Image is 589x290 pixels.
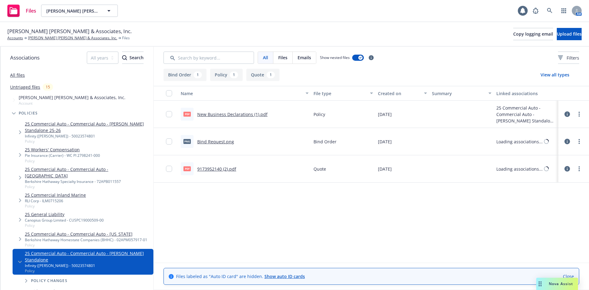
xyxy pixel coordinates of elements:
button: Created on [375,86,429,101]
div: Loading associations... [496,166,543,172]
span: Filters [558,55,579,61]
input: Toggle Row Selected [166,138,172,145]
a: All files [10,72,25,78]
button: Upload files [557,28,582,40]
span: Policy [25,158,100,164]
svg: Search [122,55,127,60]
span: Files [122,35,130,41]
div: 1 [230,72,238,78]
a: Bind Request.png [197,139,234,145]
div: Loading associations... [496,138,543,145]
span: Policy [25,242,147,248]
span: Show nested files [320,55,350,60]
a: 25 Workers' Compensation [25,146,100,153]
a: 25 Commercial Auto - Commercial Auto - [PERSON_NAME] Standalone 25-26 [25,121,151,133]
button: Quote [246,69,279,81]
button: File type [311,86,375,101]
span: Policy [25,139,151,144]
span: Quote [314,166,326,172]
a: 25 Commercial Auto - Commercial Auto - [US_STATE] [25,231,147,237]
div: Search [122,52,144,64]
span: pdf [183,112,191,116]
span: [PERSON_NAME] [PERSON_NAME] & Associates, Inc. [19,94,125,101]
div: Drag to move [536,278,544,290]
a: more [576,165,583,172]
div: Infinity ([PERSON_NAME]) - 50023574801 [25,133,151,139]
span: Emails [298,54,311,61]
span: Account [19,101,125,106]
div: Infinity ([PERSON_NAME]) - 50023574801 [25,263,151,268]
a: Files [5,2,39,19]
div: 15 [43,83,53,91]
span: Associations [10,54,40,62]
a: Report a Bug [529,5,542,17]
button: Nova Assist [536,278,578,290]
a: New Business Declarations (1).pdf [197,111,268,117]
span: [DATE] [378,111,392,118]
button: Linked associations [494,86,558,101]
span: [PERSON_NAME] [PERSON_NAME] & Associates, Inc. [46,8,99,14]
a: 9173952140 (2).pdf [197,166,236,172]
span: Policy [25,268,151,273]
div: 1 [194,72,202,78]
div: Name [181,90,302,97]
div: 25 Commercial Auto - Commercial Auto - [PERSON_NAME] Standalone [496,105,556,124]
a: 25 Commercial Auto - Commercial Auto - [PERSON_NAME] Standalone [25,250,151,263]
a: 25 Commercial Inland Marine [25,192,86,198]
span: Copy logging email [513,31,553,37]
div: Canopius Group Limited - CUSPC19000509-00 [25,218,104,223]
span: Filters [567,55,579,61]
button: [PERSON_NAME] [PERSON_NAME] & Associates, Inc. [41,5,118,17]
input: Toggle Row Selected [166,166,172,172]
input: Toggle Row Selected [166,111,172,117]
a: 25 General Liability [25,211,104,218]
button: Bind Order [164,69,206,81]
input: Select all [166,90,172,96]
span: Policy [25,223,104,228]
button: SearchSearch [122,52,144,64]
span: Bind Order [314,138,337,145]
div: Summary [432,90,485,97]
span: Files [26,8,36,13]
a: Show auto ID cards [264,273,305,279]
span: [DATE] [378,138,392,145]
button: Policy [210,69,243,81]
span: Policy [25,203,86,209]
span: Upload files [557,31,582,37]
span: Policies [19,111,38,115]
span: [PERSON_NAME] [PERSON_NAME] & Associates, Inc. [7,27,132,35]
span: Files [278,54,287,61]
a: Search [544,5,556,17]
span: Policy [314,111,325,118]
a: more [576,110,583,118]
button: Filters [558,52,579,64]
div: File type [314,90,366,97]
a: Untriaged files [10,84,40,90]
input: Search by keyword... [164,52,254,64]
span: All [263,54,268,61]
a: 25 Commercial Auto - Commercial Auto - [GEOGRAPHIC_DATA] [25,166,151,179]
span: Files labeled as "Auto ID card" are hidden. [176,273,305,280]
div: Created on [378,90,420,97]
a: Switch app [558,5,570,17]
div: 1 [267,72,275,78]
button: Name [178,86,311,101]
div: RLI Corp - ILM0715206 [25,198,86,203]
div: Berkshire Hathaway Specialty Insurance - 72APB011557 [25,179,151,184]
div: Pie Insurance (Carrier) - WC PI 2798241-000 [25,153,100,158]
div: Linked associations [496,90,556,97]
span: Policy changes [31,279,67,283]
button: Copy logging email [513,28,553,40]
a: Accounts [7,35,23,41]
button: Summary [429,86,494,101]
a: [PERSON_NAME] [PERSON_NAME] & Associates, Inc. [28,35,117,41]
span: png [183,139,191,144]
a: more [576,138,583,145]
span: Nova Assist [549,281,573,286]
button: View all types [531,69,579,81]
div: Berkshire Hathaway Homestate Companies (BHHC) - 02APM057917-01 [25,237,147,242]
span: pdf [183,166,191,171]
a: Close [563,273,574,280]
span: Policy [25,184,151,189]
span: [DATE] [378,166,392,172]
